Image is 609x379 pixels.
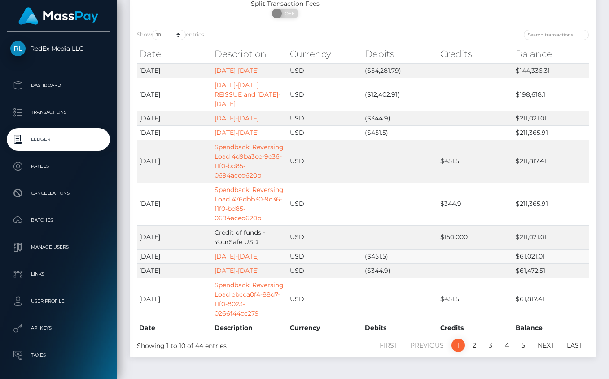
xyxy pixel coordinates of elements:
td: $211,021.01 [513,111,589,125]
td: USD [288,278,363,321]
th: Balance [513,321,589,335]
td: USD [288,263,363,278]
a: Cancellations [7,182,110,205]
td: $61,817.41 [513,278,589,321]
a: [DATE]-[DATE] [215,252,259,260]
td: USD [288,63,363,78]
td: USD [288,78,363,111]
a: Transactions [7,101,110,124]
td: ($451.5) [363,249,438,263]
a: Dashboard [7,74,110,97]
p: Manage Users [10,241,106,254]
td: $144,336.31 [513,63,589,78]
p: Batches [10,214,106,227]
td: [DATE] [137,125,212,140]
td: $150,000 [438,225,513,249]
td: $61,472.51 [513,263,589,278]
a: 2 [468,339,481,352]
td: Credit of funds - YourSafe USD [212,225,288,249]
td: ($451.5) [363,125,438,140]
td: USD [288,225,363,249]
p: API Keys [10,321,106,335]
p: Payees [10,160,106,173]
td: USD [288,183,363,225]
td: ($344.9) [363,111,438,125]
td: ($12,402.91) [363,78,438,111]
td: $211,365.91 [513,125,589,140]
th: Date [137,45,212,63]
a: [DATE]-[DATE] [215,129,259,137]
span: OFF [277,9,299,18]
td: USD [288,249,363,263]
td: $451.5 [438,140,513,183]
td: $211,365.91 [513,183,589,225]
label: Show entries [137,30,204,40]
p: Links [10,268,106,281]
td: USD [288,140,363,183]
th: Credits [438,45,513,63]
input: Search transactions [524,30,589,40]
td: ($54,281.79) [363,63,438,78]
p: Taxes [10,348,106,362]
p: User Profile [10,294,106,308]
a: Spendback: Reversing Load ebcca0f4-88d7-11f0-8023-0266f44cc279 [215,281,284,317]
th: Date [137,321,212,335]
td: USD [288,125,363,140]
a: Taxes [7,344,110,366]
a: [DATE]-[DATE] [215,114,259,122]
td: [DATE] [137,111,212,125]
td: [DATE] [137,278,212,321]
a: 1 [451,339,465,352]
td: USD [288,111,363,125]
div: Showing 1 to 10 of 44 entries [137,338,317,351]
th: Description [212,45,288,63]
p: Cancellations [10,187,106,200]
th: Currency [288,45,363,63]
a: Ledger [7,128,110,151]
a: 5 [517,339,530,352]
td: [DATE] [137,140,212,183]
td: [DATE] [137,63,212,78]
a: [DATE]-[DATE] REISSUE and [DATE]-[DATE] [215,81,280,108]
td: [DATE] [137,183,212,225]
td: [DATE] [137,263,212,278]
a: Next [533,339,559,352]
td: ($344.9) [363,263,438,278]
th: Currency [288,321,363,335]
td: $451.5 [438,278,513,321]
a: [DATE]-[DATE] [215,67,259,75]
td: [DATE] [137,78,212,111]
th: Description [212,321,288,335]
a: Spendback: Reversing Load 476dbb30-9e36-11f0-bd85-0694aced620b [215,186,284,222]
td: $211,817.41 [513,140,589,183]
th: Balance [513,45,589,63]
a: Last [562,339,587,352]
td: $211,021.01 [513,225,589,249]
p: Ledger [10,133,106,146]
select: Showentries [152,30,186,40]
img: RedEx Media LLC [10,41,26,56]
a: API Keys [7,317,110,339]
td: $61,021.01 [513,249,589,263]
a: Manage Users [7,236,110,259]
th: Debits [363,321,438,335]
td: [DATE] [137,225,212,249]
th: Debits [363,45,438,63]
p: Transactions [10,106,106,119]
a: User Profile [7,290,110,312]
span: RedEx Media LLC [7,45,110,53]
a: Spendback: Reversing Load 4d9ba3ce-9e36-11f0-bd85-0694aced620b [215,143,284,179]
a: Payees [7,155,110,178]
a: 3 [484,339,497,352]
td: $344.9 [438,183,513,225]
th: Credits [438,321,513,335]
a: Batches [7,209,110,232]
td: [DATE] [137,249,212,263]
td: $198,618.1 [513,78,589,111]
p: Dashboard [10,79,106,92]
a: 4 [500,339,514,352]
img: MassPay Logo [18,7,98,25]
a: Links [7,263,110,285]
a: [DATE]-[DATE] [215,267,259,275]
